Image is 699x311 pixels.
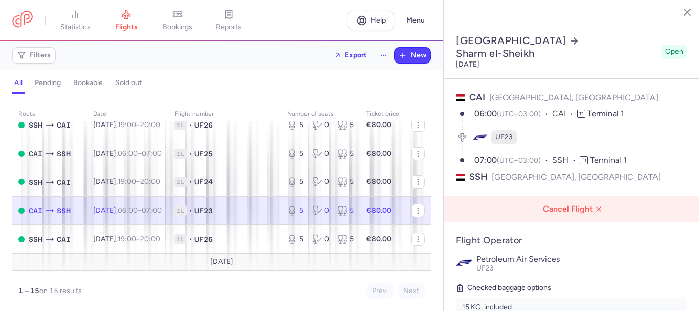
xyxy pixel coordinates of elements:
[337,149,354,159] div: 5
[57,177,71,188] span: CAI
[29,119,42,131] span: SSH
[312,120,329,130] div: 0
[50,9,101,32] a: statistics
[57,119,71,131] span: CAI
[13,48,55,63] button: Filters
[29,148,42,159] span: CAI
[337,177,354,187] div: 5
[140,120,160,129] time: 20:00
[587,109,624,118] span: Terminal 1
[194,120,213,130] span: UF26
[552,108,577,120] span: CAI
[39,286,82,295] span: on 15 results
[168,107,281,122] th: Flight number
[93,149,162,158] span: [DATE],
[287,177,304,187] div: 5
[366,206,391,215] strong: €80.00
[366,120,391,129] strong: €80.00
[118,120,160,129] span: –
[476,255,687,264] p: Petroleum Air Services
[189,120,192,130] span: •
[345,51,367,59] span: Export
[101,9,152,32] a: flights
[366,149,391,158] strong: €80.00
[57,205,71,216] span: SSH
[456,60,479,69] time: [DATE]
[489,93,658,102] span: [GEOGRAPHIC_DATA], [GEOGRAPHIC_DATA]
[29,177,42,188] span: SSH
[552,155,580,167] span: SSH
[189,234,192,244] span: •
[57,148,71,159] span: SSH
[115,23,138,32] span: flights
[93,235,160,243] span: [DATE],
[18,286,39,295] strong: 1 – 15
[174,234,187,244] span: 1L
[366,235,391,243] strong: €80.00
[476,264,494,273] span: UF23
[194,177,213,187] span: UF24
[456,255,472,271] img: Petroleum Air Services logo
[174,120,187,130] span: 1L
[580,156,588,164] span: T1
[456,282,687,294] h5: Checked baggage options
[30,51,51,59] span: Filters
[163,23,192,32] span: bookings
[312,205,329,216] div: 0
[115,78,142,88] h4: sold out
[469,171,488,183] span: SSH
[118,149,138,158] time: 06:00
[370,16,386,24] span: Help
[216,23,242,32] span: reports
[93,206,162,215] span: [DATE],
[474,155,497,165] time: 07:00
[366,283,394,299] button: Prev.
[312,234,329,244] div: 0
[29,205,42,216] span: CAI
[142,206,162,215] time: 07:00
[360,107,405,122] th: Ticket price
[142,149,162,158] time: 07:00
[454,204,693,214] span: Cancel Flight
[456,235,687,246] h4: Flight Operator
[366,177,391,186] strong: €80.00
[474,109,497,118] time: 06:00
[337,120,354,130] div: 5
[118,235,160,243] span: –
[281,107,360,122] th: number of seats
[12,107,87,122] th: route
[35,78,61,88] h4: pending
[665,47,683,57] span: Open
[118,235,136,243] time: 19:00
[189,205,192,216] span: •
[287,234,304,244] div: 5
[400,11,431,30] button: Menu
[312,149,329,159] div: 0
[492,171,661,183] span: [GEOGRAPHIC_DATA], [GEOGRAPHIC_DATA]
[140,235,160,243] time: 20:00
[189,177,192,187] span: •
[210,258,233,266] span: [DATE]
[395,48,430,63] button: New
[287,149,304,159] div: 5
[194,149,213,159] span: UF25
[174,205,187,216] span: 1L
[174,149,187,159] span: 1L
[411,51,426,59] span: New
[60,23,91,32] span: statistics
[93,120,160,129] span: [DATE],
[118,206,162,215] span: –
[327,47,374,64] button: Export
[497,110,541,118] span: (UTC+03:00)
[29,234,42,245] span: SSH
[118,206,138,215] time: 06:00
[194,205,213,216] span: UF23
[577,110,585,118] span: T1
[87,107,168,122] th: date
[337,234,354,244] div: 5
[287,120,304,130] div: 5
[590,155,627,165] span: Terminal 1
[203,9,254,32] a: reports
[469,92,485,103] span: CAI
[118,177,160,186] span: –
